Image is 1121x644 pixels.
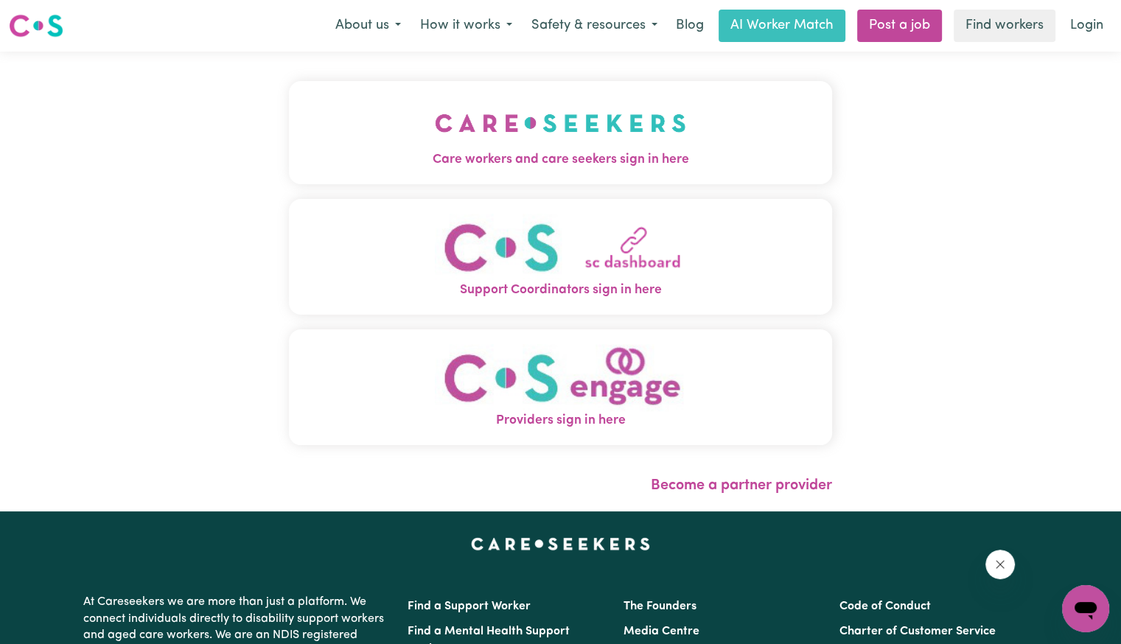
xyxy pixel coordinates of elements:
a: AI Worker Match [719,10,845,42]
a: Media Centre [624,626,699,637]
a: Become a partner provider [651,478,832,493]
button: Safety & resources [522,10,667,41]
iframe: Close message [985,550,1015,579]
button: About us [326,10,411,41]
a: Charter of Customer Service [839,626,996,637]
span: Care workers and care seekers sign in here [289,150,832,169]
a: Code of Conduct [839,601,931,612]
img: Careseekers logo [9,13,63,39]
span: Need any help? [9,10,89,22]
button: Providers sign in here [289,329,832,445]
button: Support Coordinators sign in here [289,199,832,315]
a: Login [1061,10,1112,42]
button: How it works [411,10,522,41]
a: Post a job [857,10,942,42]
a: Careseekers logo [9,9,63,43]
a: Find a Support Worker [408,601,531,612]
a: The Founders [624,601,696,612]
span: Providers sign in here [289,411,832,430]
button: Care workers and care seekers sign in here [289,81,832,184]
iframe: Button to launch messaging window [1062,585,1109,632]
a: Careseekers home page [471,538,650,550]
span: Support Coordinators sign in here [289,281,832,300]
a: Find workers [954,10,1055,42]
a: Blog [667,10,713,42]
